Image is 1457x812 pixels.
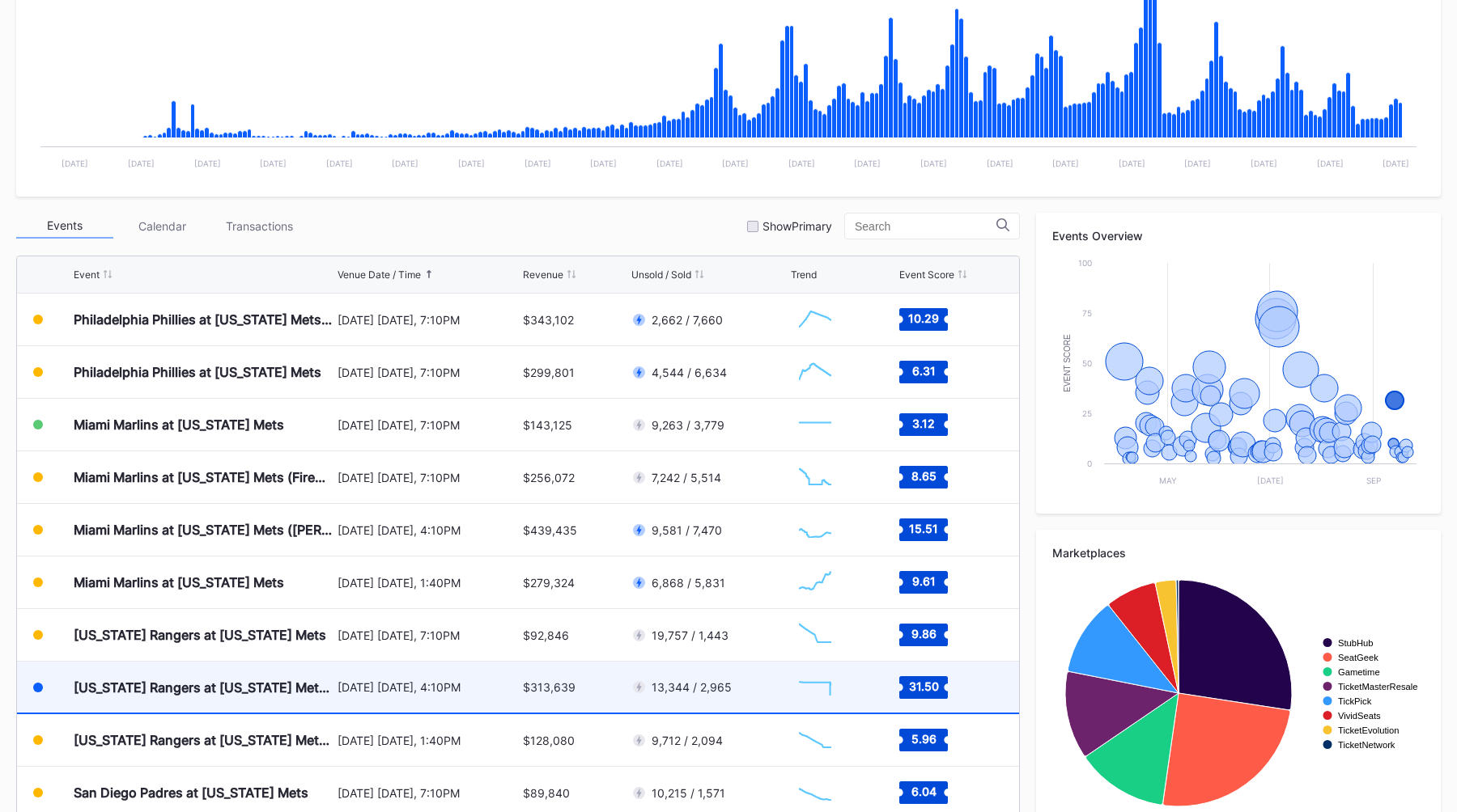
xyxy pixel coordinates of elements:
div: [DATE] [DATE], 7:10PM [338,366,520,379]
div: Events [16,214,113,239]
div: $343,102 [523,313,574,327]
text: [DATE] [1184,159,1211,168]
svg: Chart title [791,720,839,760]
div: $299,801 [523,366,575,379]
text: [DATE] [722,159,749,168]
text: [DATE] [1251,159,1277,168]
text: 75 [1082,308,1092,318]
div: [DATE] [DATE], 7:10PM [338,471,520,484]
text: 6.31 [911,364,935,378]
text: [DATE] [260,159,287,168]
div: $143,125 [523,418,572,432]
div: 10,215 / 1,571 [652,786,725,800]
svg: Chart title [791,562,839,603]
div: San Diego Padres at [US_STATE] Mets [74,785,308,801]
div: [US_STATE] Rangers at [US_STATE] Mets [74,627,326,643]
text: 10.29 [908,311,939,325]
div: Miami Marlins at [US_STATE] Mets ([PERSON_NAME] Giveaway) [74,522,333,538]
div: Event Score [899,269,954,281]
text: Sep [1366,476,1381,485]
div: 2,662 / 7,660 [652,313,723,327]
text: [DATE] [194,159,221,168]
div: $128,080 [523,734,575,747]
text: [DATE] [1052,159,1079,168]
text: TicketNetwork [1338,740,1395,750]
div: Transactions [210,214,308,239]
div: Calendar [113,214,210,239]
text: [DATE] [392,159,418,168]
text: [DATE] [1317,159,1344,168]
div: Philadelphia Phillies at [US_STATE] Mets (SNY Players Pins Featuring [PERSON_NAME], [PERSON_NAME]... [74,311,333,328]
div: [US_STATE] Rangers at [US_STATE] Mets (Kids Color-In Lunchbox Giveaway) [74,732,333,748]
text: 100 [1078,258,1092,268]
div: Miami Marlins at [US_STATE] Mets [74,574,284,590]
div: 7,242 / 5,514 [652,471,721,484]
div: 19,757 / 1,443 [652,628,728,642]
div: 9,581 / 7,470 [652,523,722,537]
svg: Chart title [791,510,839,550]
div: 4,544 / 6,634 [652,366,727,379]
div: $439,435 [523,523,577,537]
div: 6,868 / 5,831 [652,576,725,590]
text: TicketEvolution [1338,725,1399,735]
text: TickPick [1338,696,1372,706]
div: [DATE] [DATE], 7:10PM [338,418,520,432]
div: [US_STATE] Rangers at [US_STATE] Mets (Mets Alumni Classic/Mrs. Met Taxicab [GEOGRAPHIC_DATA] Giv... [74,679,333,696]
text: 9.86 [911,627,936,641]
text: VividSeats [1338,711,1381,721]
div: [DATE] [DATE], 1:40PM [338,734,520,747]
div: $313,639 [523,680,576,694]
text: [DATE] [987,159,1013,168]
div: Philadelphia Phillies at [US_STATE] Mets [74,364,321,380]
svg: Chart title [791,667,839,708]
text: 3.12 [912,417,935,430]
div: Event [74,269,100,281]
div: [DATE] [DATE], 4:10PM [338,680,520,694]
text: 15.51 [909,522,938,535]
div: Show Primary [762,219,832,233]
text: 50 [1082,358,1092,368]
text: [DATE] [326,159,353,168]
div: Unsold / Sold [631,269,691,281]
svg: Chart title [791,457,839,497]
text: Gametime [1338,667,1380,677]
text: StubHub [1338,638,1374,648]
text: [DATE] [920,159,947,168]
input: Search [855,220,996,233]
svg: Chart title [791,299,839,340]
text: [DATE] [590,159,617,168]
svg: Chart title [1052,255,1425,497]
text: SeatGeek [1338,653,1378,662]
div: Trend [791,269,817,281]
text: [DATE] [788,159,815,168]
div: [DATE] [DATE], 4:10PM [338,523,520,537]
div: $279,324 [523,576,575,590]
text: [DATE] [656,159,683,168]
div: $89,840 [523,786,570,800]
div: Venue Date / Time [338,269,421,281]
text: [DATE] [1119,159,1145,168]
div: [DATE] [DATE], 7:10PM [338,313,520,327]
text: Event Score [1063,334,1072,392]
text: 25 [1082,408,1092,418]
div: Events Overview [1052,229,1425,243]
text: 9.61 [911,574,935,588]
text: May [1159,476,1177,485]
text: [DATE] [854,159,881,168]
text: [DATE] [62,159,88,168]
text: [DATE] [458,159,485,168]
div: Marketplaces [1052,546,1425,560]
text: 0 [1087,459,1092,468]
div: 13,344 / 2,965 [652,680,732,694]
svg: Chart title [791,404,839,445]
div: Revenue [523,269,563,281]
text: 8.65 [911,469,936,483]
div: $92,846 [523,628,569,642]
text: [DATE] [128,159,155,168]
div: 9,712 / 2,094 [652,734,723,747]
text: 6.04 [911,785,936,798]
text: 5.96 [911,732,936,746]
div: Miami Marlins at [US_STATE] Mets [74,417,284,433]
svg: Chart title [791,352,839,392]
div: 9,263 / 3,779 [652,418,724,432]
